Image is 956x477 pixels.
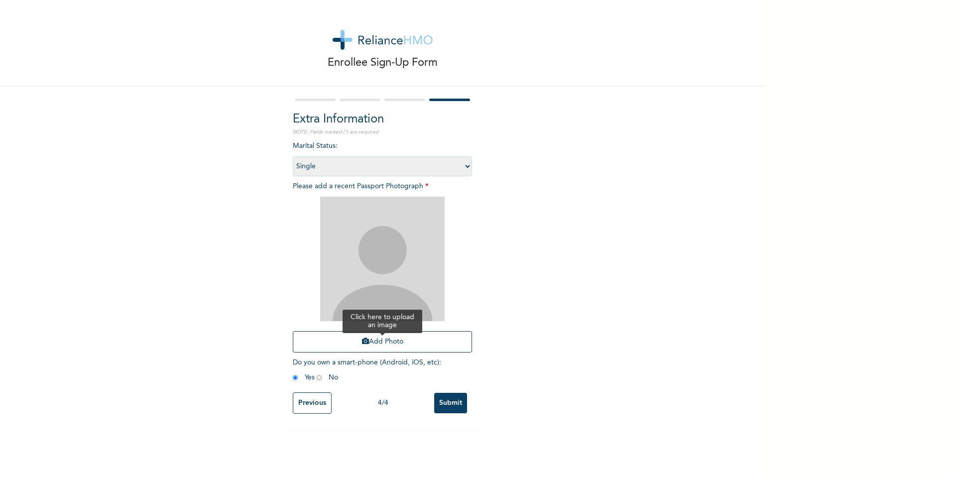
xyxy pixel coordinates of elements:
p: NOTE: Fields marked (*) are required [293,128,472,136]
div: 4 / 4 [332,398,434,408]
img: Crop [320,197,445,321]
span: Do you own a smart-phone (Android, iOS, etc) : Yes No [293,359,441,381]
span: Marital Status : [293,142,472,170]
p: Enrollee Sign-Up Form [328,55,438,71]
input: Previous [293,392,332,414]
button: Add Photo [293,331,472,353]
span: Please add a recent Passport Photograph [293,183,472,358]
input: Submit [434,393,467,413]
h2: Extra Information [293,111,472,128]
img: logo [333,30,433,50]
